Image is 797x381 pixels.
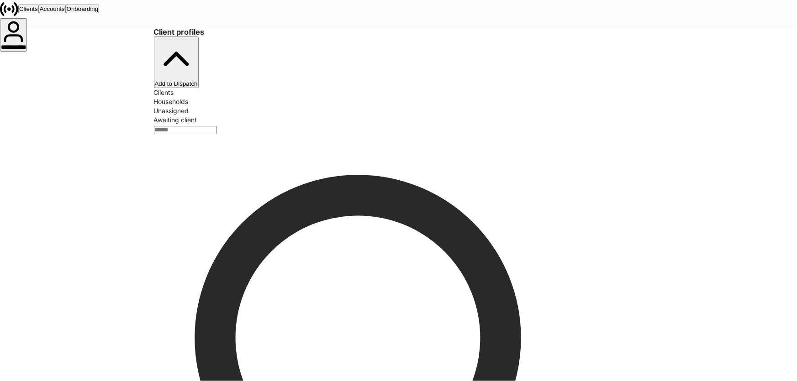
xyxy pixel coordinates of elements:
[40,5,65,12] div: Accounts
[18,5,39,13] button: Clients
[154,37,199,88] button: Add to Dispatch
[67,5,99,12] div: Onboarding
[39,5,66,13] button: Accounts
[154,97,644,106] div: Households
[66,5,100,13] button: Onboarding
[154,106,644,115] div: Unassigned
[154,115,644,125] div: Awaiting client
[19,5,38,12] div: Clients
[155,80,198,87] div: Add to Dispatch
[154,88,644,97] div: Clients
[154,27,644,37] h3: Client profiles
